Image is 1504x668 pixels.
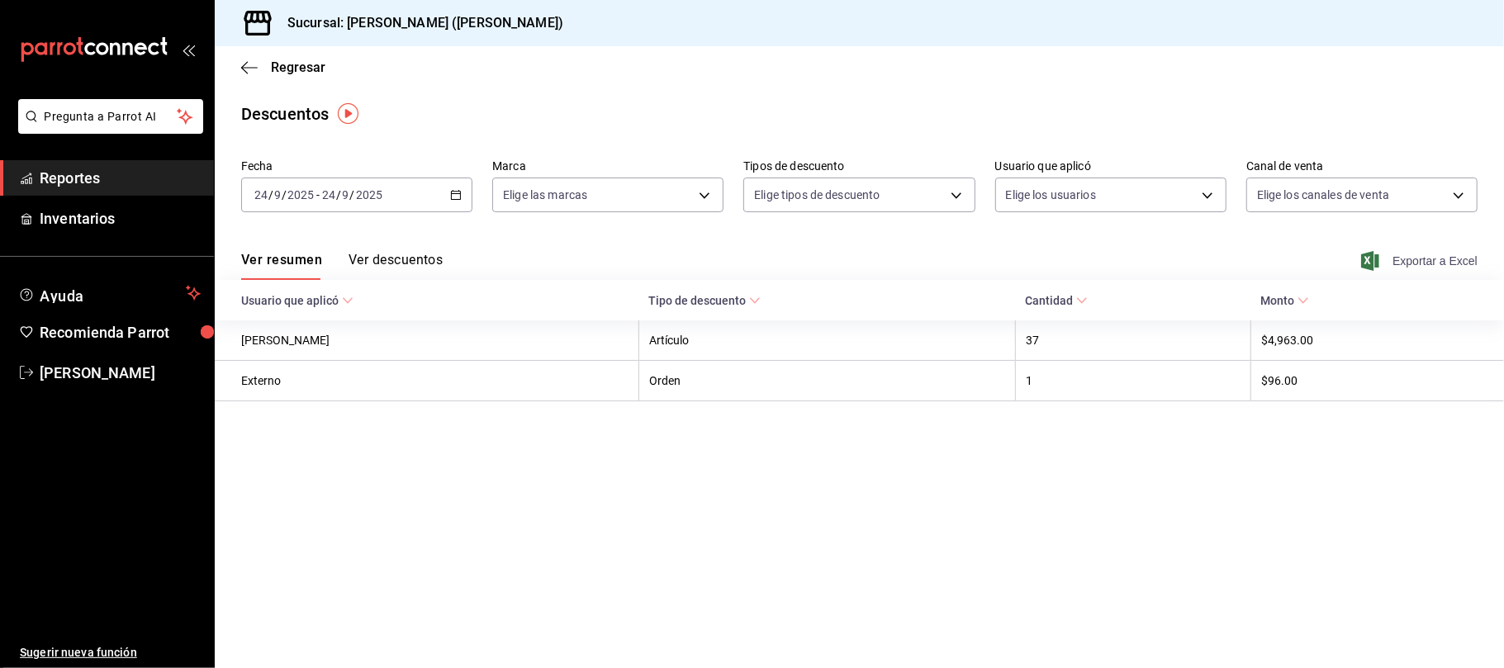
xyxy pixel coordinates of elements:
th: Artículo [638,320,1015,361]
span: / [336,188,341,201]
button: Ver descuentos [349,252,443,280]
input: ---- [287,188,315,201]
label: Canal de venta [1246,161,1478,173]
span: - [316,188,320,201]
div: Descuentos [241,102,329,126]
span: [PERSON_NAME] [40,362,201,384]
th: [PERSON_NAME] [215,320,638,361]
img: Tooltip marker [338,103,358,124]
th: Orden [638,361,1015,401]
input: ---- [355,188,383,201]
span: Usuario que aplicó [241,294,353,307]
span: Cantidad [1025,294,1088,307]
h3: Sucursal: [PERSON_NAME] ([PERSON_NAME]) [274,13,563,33]
span: Recomienda Parrot [40,321,201,343]
button: Exportar a Excel [1364,251,1478,271]
input: -- [342,188,350,201]
button: Regresar [241,59,325,75]
span: Tipo de descuento [648,294,761,307]
span: Ayuda [40,283,179,303]
th: Externo [215,361,638,401]
span: Elige los canales de venta [1257,187,1389,203]
th: 1 [1015,361,1250,401]
span: Sugerir nueva función [20,644,201,661]
button: Ver resumen [241,252,322,280]
span: / [282,188,287,201]
span: Elige las marcas [503,187,587,203]
span: Pregunta a Parrot AI [45,108,178,126]
th: $96.00 [1250,361,1504,401]
label: Tipos de descuento [743,161,975,173]
input: -- [321,188,336,201]
span: Elige los usuarios [1006,187,1096,203]
span: Elige tipos de descuento [754,187,880,203]
label: Usuario que aplicó [995,161,1226,173]
th: 37 [1015,320,1250,361]
span: / [350,188,355,201]
span: Inventarios [40,207,201,230]
th: $4,963.00 [1250,320,1504,361]
span: Reportes [40,167,201,189]
a: Pregunta a Parrot AI [12,120,203,137]
input: -- [254,188,268,201]
button: open_drawer_menu [182,43,195,56]
span: Monto [1260,294,1309,307]
button: Pregunta a Parrot AI [18,99,203,134]
label: Fecha [241,161,472,173]
span: / [268,188,273,201]
div: navigation tabs [241,252,443,280]
input: -- [273,188,282,201]
label: Marca [492,161,724,173]
span: Regresar [271,59,325,75]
